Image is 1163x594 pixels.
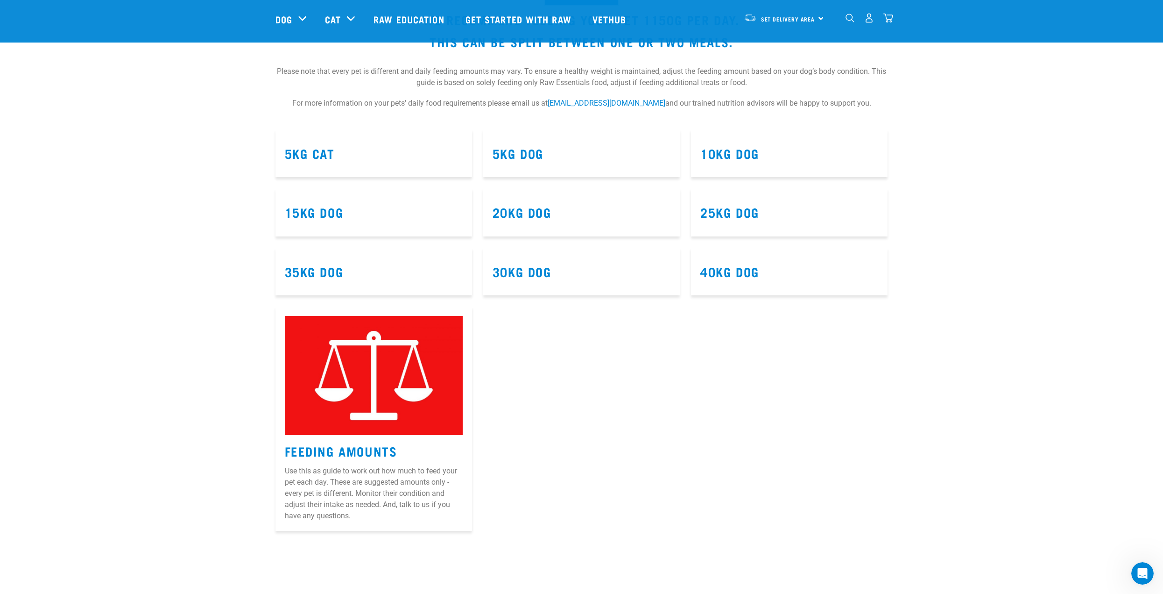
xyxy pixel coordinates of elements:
[493,208,551,215] a: 20kg Dog
[761,17,815,21] span: Set Delivery Area
[285,268,344,275] a: 35kg Dog
[285,447,397,454] a: Feeding Amounts
[744,14,756,22] img: van-moving.png
[275,12,292,26] a: Dog
[583,0,638,38] a: Vethub
[285,208,344,215] a: 15kg Dog
[285,316,463,435] img: Instagram_Core-Brand_Wildly-Good-Nutrition-3.jpg
[275,98,888,118] p: For more information on your pets’ daily food requirements please email us at and our trained nut...
[700,150,759,157] a: 10kg Dog
[883,13,893,23] img: home-icon@2x.png
[1131,562,1154,585] iframe: Intercom live chat
[493,268,551,275] a: 30kg Dog
[548,99,665,107] a: [EMAIL_ADDRESS][DOMAIN_NAME]
[493,150,543,157] a: 5kg Dog
[864,13,874,23] img: user.png
[700,208,759,215] a: 25kg Dog
[275,57,888,98] p: Please note that every pet is different and daily feeding amounts may vary. To ensure a healthy w...
[364,0,456,38] a: Raw Education
[325,12,341,26] a: Cat
[285,150,335,157] a: 5kg Cat
[456,0,583,38] a: Get started with Raw
[700,268,759,275] a: 40kg Dog
[285,465,463,522] p: Use this as guide to work out how much to feed your pet each day. These are suggested amounts onl...
[846,14,854,22] img: home-icon-1@2x.png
